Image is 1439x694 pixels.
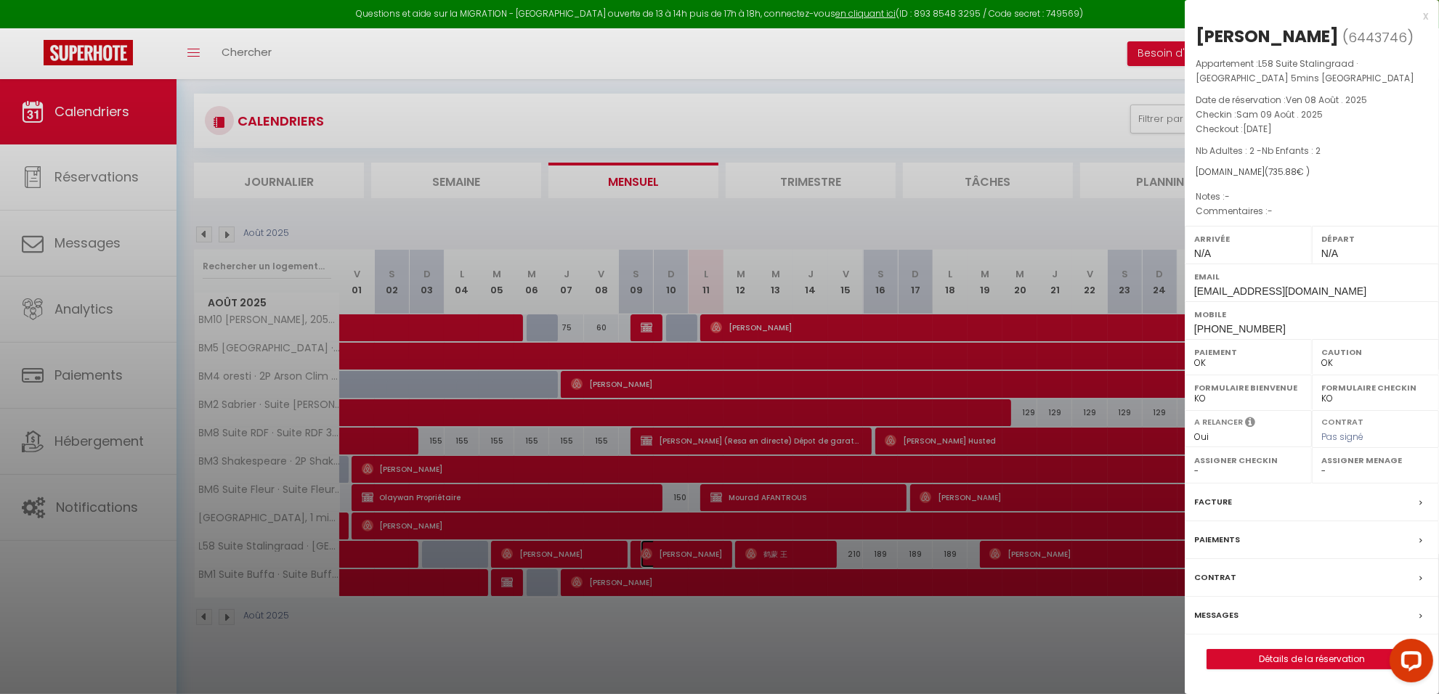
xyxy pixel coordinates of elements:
label: A relancer [1194,416,1243,428]
label: Contrat [1194,570,1236,585]
p: Notes : [1196,189,1428,204]
p: Date de réservation : [1196,93,1428,107]
div: [PERSON_NAME] [1196,25,1339,48]
span: [EMAIL_ADDRESS][DOMAIN_NAME] [1194,285,1366,297]
label: Départ [1321,232,1430,246]
span: Nb Adultes : 2 - [1196,144,1321,157]
span: - [1225,190,1230,203]
label: Messages [1194,608,1239,623]
span: N/A [1321,248,1338,259]
label: Formulaire Bienvenue [1194,380,1302,395]
span: 735.88 [1268,166,1297,178]
button: Détails de la réservation [1207,649,1417,669]
iframe: LiveChat chat widget [1378,633,1439,694]
label: Paiement [1194,345,1302,359]
label: Caution [1321,345,1430,359]
label: Assigner Checkin [1194,453,1302,468]
label: Facture [1194,494,1232,510]
p: Checkin : [1196,107,1428,122]
i: Sélectionner OUI si vous souhaiter envoyer les séquences de messages post-checkout [1245,416,1255,432]
label: Contrat [1321,416,1363,425]
span: ( € ) [1265,166,1310,178]
span: Nb Enfants : 2 [1262,144,1321,157]
label: Email [1194,269,1430,284]
span: [DATE] [1243,123,1272,135]
label: Arrivée [1194,232,1302,246]
div: [DOMAIN_NAME] [1196,166,1428,179]
label: Assigner Menage [1321,453,1430,468]
p: Checkout : [1196,122,1428,136]
span: Ven 08 Août . 2025 [1286,94,1367,106]
span: Pas signé [1321,430,1363,443]
div: x [1185,7,1428,25]
span: - [1268,205,1273,217]
label: Paiements [1194,532,1240,547]
span: ( ) [1342,27,1414,47]
p: Commentaires : [1196,204,1428,219]
span: N/A [1194,248,1211,259]
label: Mobile [1194,307,1430,322]
span: 6443746 [1348,28,1407,46]
span: [PHONE_NUMBER] [1194,323,1286,335]
span: L58 Suite Stalingraad · [GEOGRAPHIC_DATA] 5mins [GEOGRAPHIC_DATA] [1196,57,1414,84]
p: Appartement : [1196,57,1428,86]
span: Sam 09 Août . 2025 [1236,108,1323,121]
label: Formulaire Checkin [1321,380,1430,395]
a: Détails de la réservation [1207,650,1416,669]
